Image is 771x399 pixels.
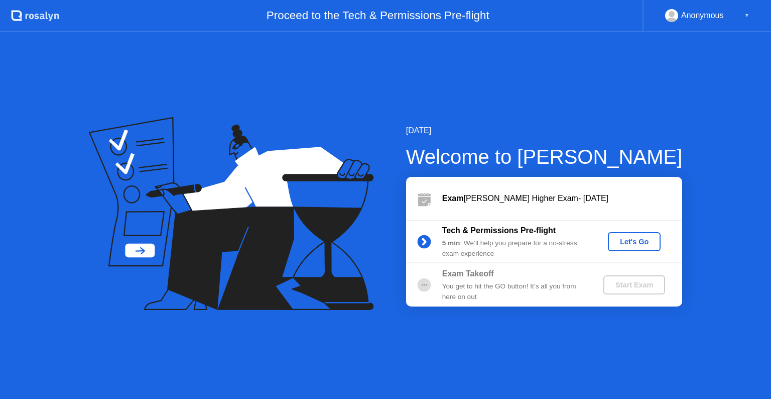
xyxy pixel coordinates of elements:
div: : We’ll help you prepare for a no-stress exam experience [442,238,587,259]
div: [PERSON_NAME] Higher Exam- [DATE] [442,192,682,205]
button: Let's Go [608,232,661,251]
b: Tech & Permissions Pre-flight [442,226,556,235]
b: Exam Takeoff [442,269,494,278]
div: [DATE] [406,125,683,137]
div: You get to hit the GO button! It’s all you from here on out [442,281,587,302]
b: Exam [442,194,464,203]
div: ▼ [744,9,749,22]
div: Welcome to [PERSON_NAME] [406,142,683,172]
div: Anonymous [681,9,724,22]
b: 5 min [442,239,460,247]
div: Let's Go [612,238,657,246]
div: Start Exam [607,281,661,289]
button: Start Exam [603,275,665,294]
